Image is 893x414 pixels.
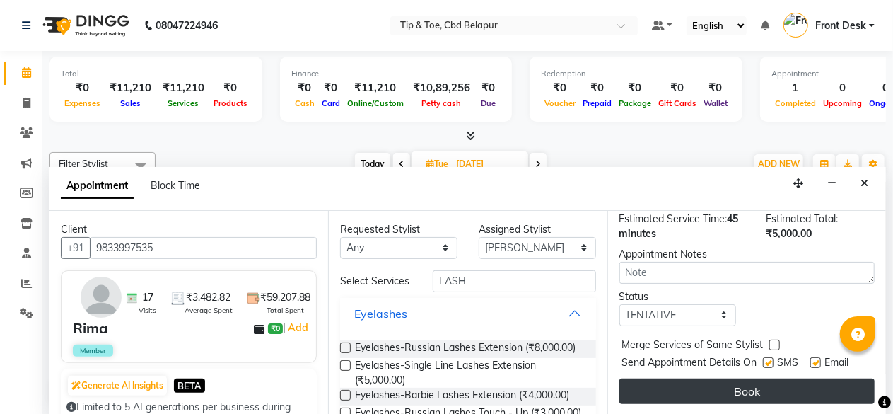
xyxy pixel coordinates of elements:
span: Completed [771,98,819,108]
button: ADD NEW [754,154,803,174]
span: SMS [778,355,799,373]
div: ₹0 [579,80,615,96]
a: Add [286,319,310,336]
span: 17 [142,290,153,305]
span: Prepaid [579,98,615,108]
img: logo [36,6,133,45]
div: ₹0 [61,80,104,96]
div: ₹0 [476,80,501,96]
span: Filter Stylist [59,158,108,169]
span: Member [73,345,113,357]
span: Estimated Service Time: [619,212,728,225]
span: Tue [423,159,452,169]
span: Upcoming [819,98,865,108]
span: Email [825,355,849,373]
span: Eyelashes-Russian Lashes Extension (₹8,000.00) [355,340,576,358]
span: Online/Custom [344,98,407,108]
b: 08047224946 [156,6,218,45]
div: ₹0 [210,80,251,96]
span: Visits [139,305,156,316]
span: ₹0 [268,323,283,335]
span: Block Time [151,179,200,192]
div: ₹0 [615,80,655,96]
div: 0 [819,80,865,96]
span: Front Desk [815,18,866,33]
div: Total [61,68,251,80]
div: ₹0 [700,80,731,96]
span: Gift Cards [655,98,700,108]
div: Requested Stylist [340,222,457,237]
span: 45 minutes [619,212,739,240]
span: Petty cash [419,98,465,108]
div: ₹0 [541,80,579,96]
span: Total Spent [267,305,304,316]
img: Front Desk [783,13,808,38]
span: Send Appointment Details On [622,355,757,373]
div: Assigned Stylist [479,222,596,237]
span: ₹59,207.88 [260,290,310,305]
span: Appointment [61,173,134,199]
span: Package [615,98,655,108]
div: ₹11,210 [157,80,210,96]
div: Appointment Notes [619,247,875,262]
span: BETA [174,379,205,392]
button: Close [854,173,875,195]
div: ₹0 [655,80,700,96]
div: ₹10,89,256 [407,80,476,96]
div: Finance [291,68,501,80]
span: Today [355,153,390,175]
span: Voucher [541,98,579,108]
span: ADD NEW [758,159,800,169]
input: Search by Name/Mobile/Email/Code [90,237,317,259]
input: 2025-09-23 [452,154,523,175]
div: Client [61,222,317,237]
div: Redemption [541,68,731,80]
div: ₹0 [318,80,344,96]
span: | [283,319,310,336]
div: Eyelashes [354,305,407,322]
span: Eyelashes-Barbie Lashes Extension (₹4,000.00) [355,388,569,406]
div: ₹11,210 [344,80,407,96]
span: Estimated Total: [766,212,838,225]
div: Select Services [329,274,421,289]
span: Card [318,98,344,108]
button: Generate AI Insights [68,376,167,396]
span: Eyelashes-Single Line Lashes Extension (₹5,000.00) [355,358,584,388]
div: ₹11,210 [104,80,157,96]
div: Rima [73,318,107,339]
div: ₹0 [291,80,318,96]
span: Cash [291,98,318,108]
input: Search by service name [433,270,596,292]
span: ₹5,000.00 [766,227,812,240]
span: Sales [117,98,144,108]
button: +91 [61,237,91,259]
span: Merge Services of Same Stylist [622,338,764,355]
span: Products [210,98,251,108]
img: avatar [81,277,122,318]
span: Due [477,98,499,108]
span: Services [165,98,203,108]
div: Status [619,289,737,304]
div: 1 [771,80,819,96]
span: Wallet [700,98,731,108]
span: Average Spent [185,305,233,316]
button: Eyelashes [346,301,590,326]
button: Book [619,379,875,404]
span: ₹3,482.82 [186,290,230,305]
span: Expenses [61,98,104,108]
